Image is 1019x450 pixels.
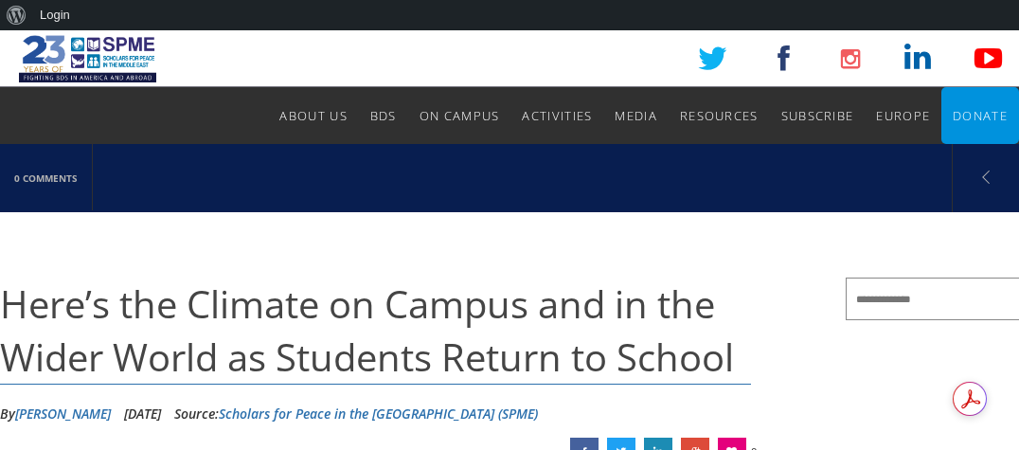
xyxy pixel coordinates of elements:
li: [DATE] [124,400,161,428]
span: BDS [370,107,397,124]
a: About Us [279,87,347,144]
a: Resources [680,87,759,144]
span: Europe [876,107,930,124]
span: About Us [279,107,347,124]
span: On Campus [420,107,500,124]
span: Media [615,107,657,124]
a: Scholars for Peace in the [GEOGRAPHIC_DATA] (SPME) [219,405,538,423]
a: Europe [876,87,930,144]
a: BDS [370,87,397,144]
a: Donate [953,87,1008,144]
a: Activities [522,87,592,144]
span: Donate [953,107,1008,124]
img: SPME [19,30,156,87]
a: On Campus [420,87,500,144]
span: Subscribe [781,107,854,124]
span: Resources [680,107,759,124]
a: Subscribe [781,87,854,144]
a: Media [615,87,657,144]
div: Source: [174,400,538,428]
a: [PERSON_NAME] [15,405,111,423]
span: Activities [522,107,592,124]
